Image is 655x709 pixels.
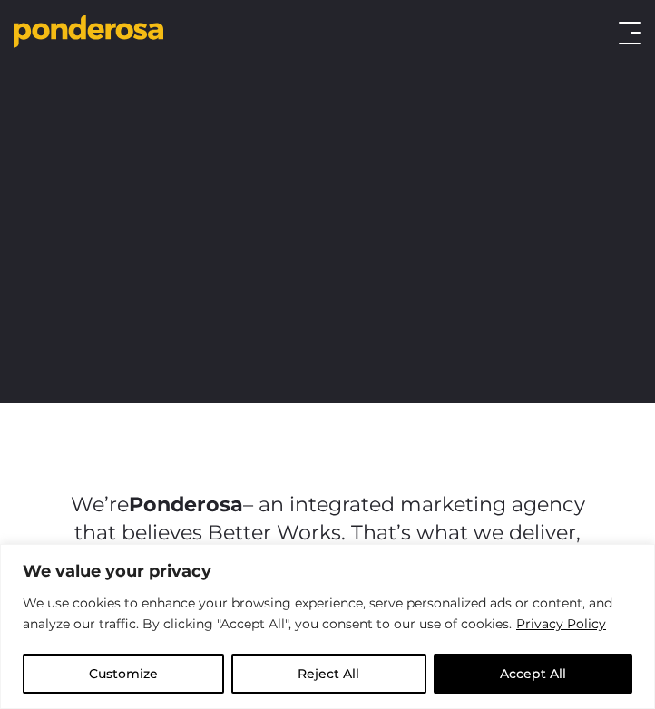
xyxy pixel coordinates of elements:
a: Go to homepage [14,15,151,51]
p: We value your privacy [23,560,632,582]
strong: Ponderosa [129,491,243,517]
button: Toggle menu [619,22,641,44]
button: Customize [23,654,224,694]
button: Accept All [434,654,632,694]
button: Reject All [231,654,425,694]
a: Privacy Policy [515,613,607,635]
p: We’re – an integrated marketing agency that believes Better Works. That’s what we deliver, no mat... [68,490,587,602]
p: We use cookies to enhance your browsing experience, serve personalized ads or content, and analyz... [23,593,632,636]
